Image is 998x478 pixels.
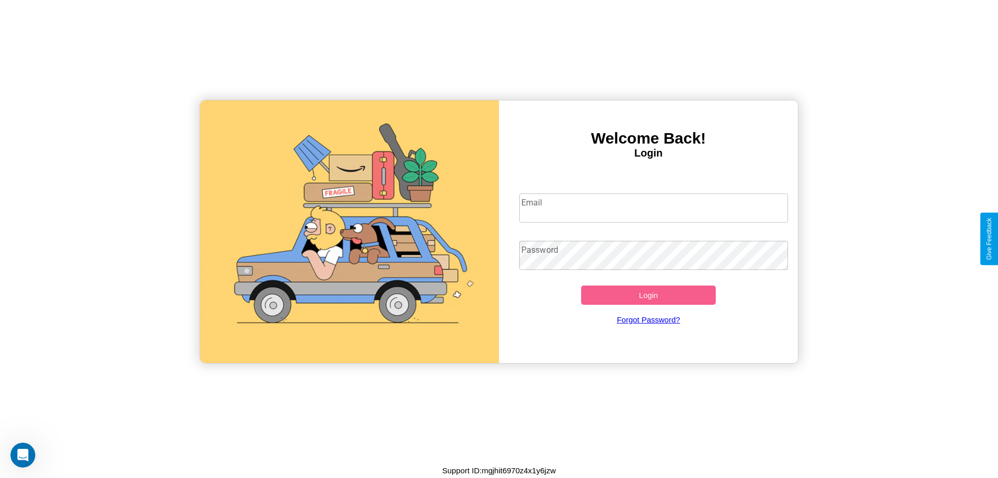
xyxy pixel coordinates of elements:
h4: Login [499,147,798,159]
h3: Welcome Back! [499,130,798,147]
div: Give Feedback [986,218,993,260]
img: gif [200,100,499,363]
iframe: Intercom live chat [10,443,35,468]
p: Support ID: mgjhit6970z4x1y6jzw [442,463,556,477]
button: Login [581,286,716,305]
a: Forgot Password? [514,305,783,334]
